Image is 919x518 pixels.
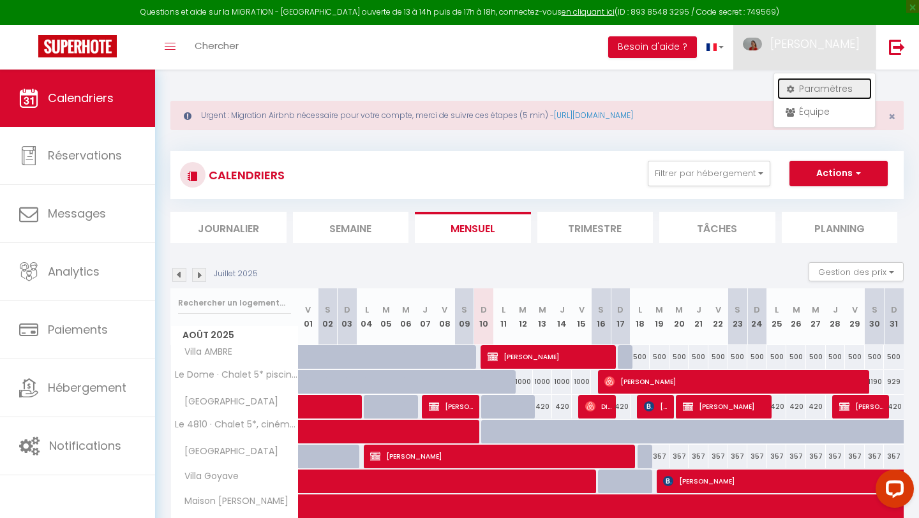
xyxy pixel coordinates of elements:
[728,445,748,468] div: 357
[205,161,285,189] h3: CALENDRIERS
[786,345,806,369] div: 500
[48,263,100,279] span: Analytics
[382,304,390,316] abbr: M
[767,345,787,369] div: 500
[669,288,689,345] th: 20
[789,161,888,186] button: Actions
[675,304,683,316] abbr: M
[852,304,858,316] abbr: V
[377,288,396,345] th: 05
[631,345,650,369] div: 500
[173,420,301,429] span: Le 4810 · Chalet 5*, cinéma, piscine, sauna, 20 pers
[562,6,615,17] a: en cliquant ici
[533,395,553,418] div: 420
[305,304,311,316] abbr: V
[579,304,585,316] abbr: V
[884,370,904,394] div: 929
[533,288,553,345] th: 13
[659,212,775,243] li: Tâches
[865,288,885,345] th: 30
[370,444,634,468] span: [PERSON_NAME]
[809,262,904,281] button: Gestion des prix
[513,288,533,345] th: 12
[48,322,108,337] span: Paiements
[793,304,800,316] abbr: M
[442,304,447,316] abbr: V
[631,288,650,345] th: 18
[171,326,298,344] span: Août 2025
[683,394,768,418] span: [PERSON_NAME]
[214,268,258,280] p: Juillet 2025
[49,438,121,454] span: Notifications
[293,212,409,243] li: Semaine
[648,161,770,186] button: Filtrer par hébergement
[777,78,872,100] a: Paramètres
[454,288,474,345] th: 09
[806,395,826,418] div: 420
[644,394,670,418] span: [PERSON_NAME]
[884,445,904,468] div: 357
[839,394,885,418] span: [PERSON_NAME]
[537,212,654,243] li: Trimestre
[493,288,513,345] th: 11
[502,304,505,316] abbr: L
[786,395,806,418] div: 420
[608,36,697,58] button: Besoin d'aide ?
[170,101,904,130] div: Urgent : Migration Airbnb nécessaire pour votre compte, merci de suivre ces étapes (5 min) -
[786,445,806,468] div: 357
[585,394,611,418] span: Direction Commerciale Commerciale Presta Santé
[747,445,767,468] div: 357
[396,288,415,345] th: 06
[845,345,865,369] div: 500
[826,445,846,468] div: 357
[357,288,377,345] th: 04
[708,445,728,468] div: 357
[696,304,701,316] abbr: J
[833,304,838,316] abbr: J
[365,304,369,316] abbr: L
[598,304,604,316] abbr: S
[48,380,126,396] span: Hébergement
[884,345,904,369] div: 500
[728,288,748,345] th: 23
[488,344,613,369] span: [PERSON_NAME]
[402,304,410,316] abbr: M
[533,370,553,394] div: 1000
[747,288,767,345] th: 24
[689,288,708,345] th: 21
[178,292,291,314] input: Rechercher un logement...
[891,304,897,316] abbr: D
[770,36,860,52] span: [PERSON_NAME]
[865,445,885,468] div: 357
[48,147,122,163] span: Réservations
[554,110,633,121] a: [URL][DOMAIN_NAME]
[173,370,301,380] span: Le Dome · Chalet 5* piscine, sauna, ski in/out, 10 personnes
[689,345,708,369] div: 500
[845,445,865,468] div: 357
[435,288,455,345] th: 08
[474,288,494,345] th: 10
[611,395,631,418] div: 420
[338,288,357,345] th: 03
[782,212,898,243] li: Planning
[173,470,242,484] span: Villa Goyave
[591,288,611,345] th: 16
[415,288,435,345] th: 07
[865,464,919,518] iframe: LiveChat chat widget
[173,445,281,459] span: [GEOGRAPHIC_DATA]
[299,288,318,345] th: 01
[655,304,663,316] abbr: M
[638,304,642,316] abbr: L
[777,101,872,122] a: Équipe
[552,395,572,418] div: 420
[38,35,117,57] img: Super Booking
[735,304,740,316] abbr: S
[173,494,292,508] span: Maison [PERSON_NAME]
[344,304,350,316] abbr: D
[170,212,287,243] li: Journalier
[539,304,546,316] abbr: M
[743,38,762,50] img: ...
[715,304,721,316] abbr: V
[429,394,475,418] span: [PERSON_NAME]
